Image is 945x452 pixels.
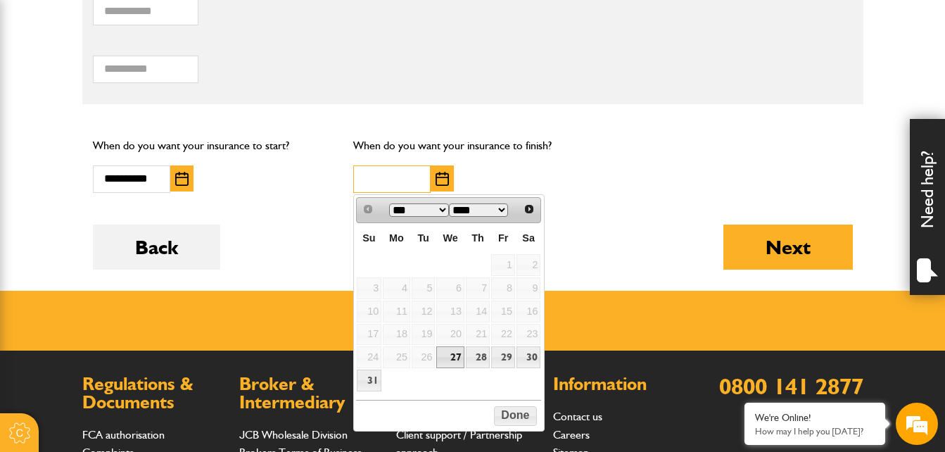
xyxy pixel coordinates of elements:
[719,372,863,400] a: 0800 141 2877
[24,78,59,98] img: d_20077148190_company_1631870298795_20077148190
[516,346,540,368] a: 30
[389,232,404,244] span: Monday
[443,232,458,244] span: Wednesday
[175,172,189,186] img: Choose date
[553,428,590,441] a: Careers
[522,232,535,244] span: Saturday
[491,346,515,368] a: 29
[494,406,537,426] button: Done
[755,412,875,424] div: We're Online!
[231,7,265,41] div: Minimize live chat window
[353,137,592,155] p: When do you want your insurance to finish?
[436,346,464,368] a: 27
[436,172,449,186] img: Choose date
[362,232,375,244] span: Sunday
[910,119,945,295] div: Need help?
[519,199,540,220] a: Next
[18,213,257,244] input: Enter your phone number
[93,225,220,270] button: Back
[723,225,853,270] button: Next
[553,410,602,423] a: Contact us
[357,370,381,391] a: 31
[18,130,257,161] input: Enter your last name
[553,375,696,394] h2: Information
[239,375,382,411] h2: Broker & Intermediary
[524,203,535,215] span: Next
[82,428,165,441] a: FCA authorisation
[93,137,332,155] p: When do you want your insurance to start?
[239,428,348,441] a: JCB Wholesale Division
[498,232,508,244] span: Friday
[466,346,490,368] a: 28
[82,375,225,411] h2: Regulations & Documents
[18,172,257,203] input: Enter your email address
[73,79,236,97] div: Chat with us now
[191,351,255,370] em: Start Chat
[18,255,257,339] textarea: Type your message and hit 'Enter'
[417,232,429,244] span: Tuesday
[471,232,484,244] span: Thursday
[755,426,875,437] p: How may I help you today?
